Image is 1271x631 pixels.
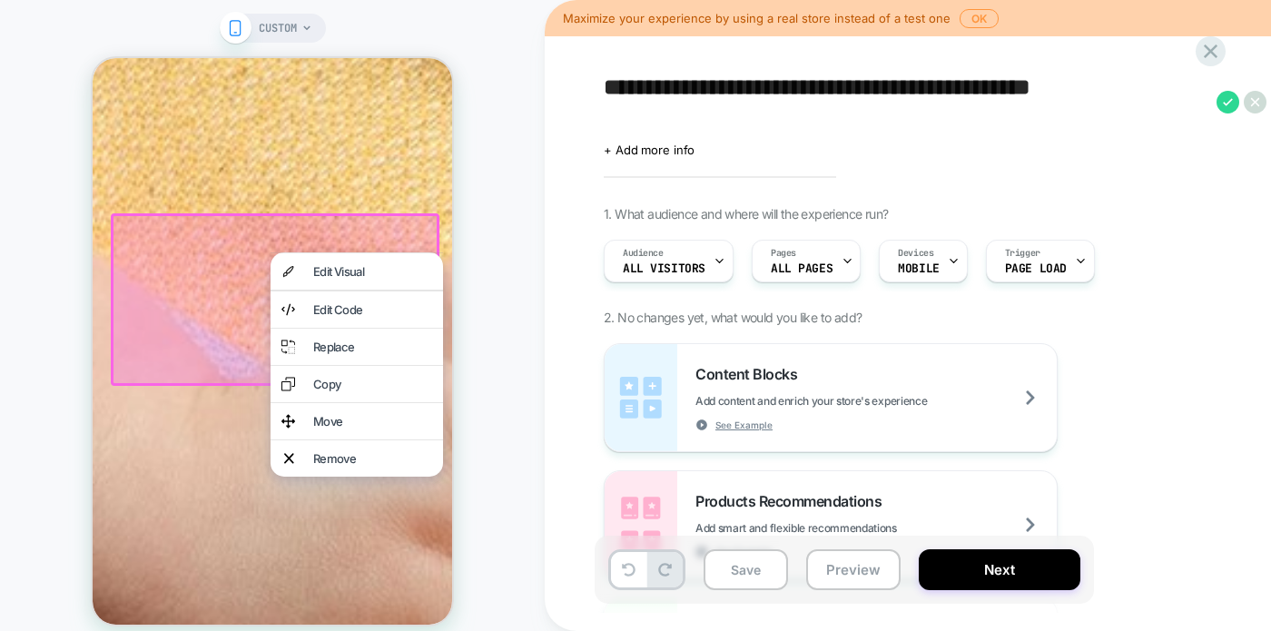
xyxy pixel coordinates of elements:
img: move element [189,356,202,370]
span: See Example [715,419,773,431]
span: Page Load [1005,262,1067,275]
img: visual edit [189,206,202,221]
span: Audience [623,247,664,260]
div: Move [221,356,340,370]
button: Save [704,549,788,590]
span: 1. What audience and where will the experience run? [604,206,888,222]
span: CUSTOM [259,14,297,43]
img: copy element [189,319,202,333]
span: All Visitors [623,262,705,275]
span: 2. No changes yet, what would you like to add? [604,310,862,325]
div: Edit Visual [221,206,340,221]
span: + Add more info [604,143,695,157]
span: ALL PAGES [771,262,833,275]
span: Content Blocks [695,365,806,383]
span: Add smart and flexible recommendations [695,521,988,535]
span: Add content and enrich your store's experience [695,394,1018,408]
img: remove element [192,393,202,408]
div: Copy [221,319,340,333]
div: Edit Code [221,244,340,259]
span: MOBILE [898,262,939,275]
span: Products Recommendations [695,492,891,510]
img: edit code [189,244,202,259]
img: replace element [189,281,202,296]
span: Pages [771,247,796,260]
span: Devices [898,247,933,260]
span: Trigger [1005,247,1040,260]
button: OK [960,9,999,28]
button: Preview [806,549,901,590]
div: Remove [221,393,340,408]
button: Next [919,549,1080,590]
div: Replace [221,281,340,296]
